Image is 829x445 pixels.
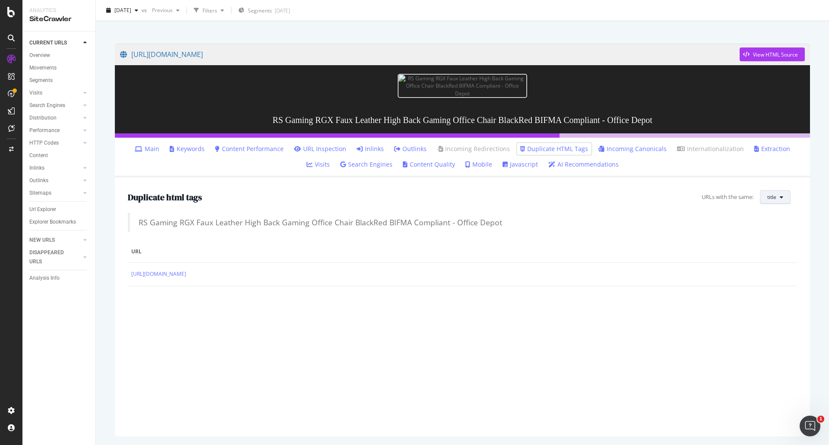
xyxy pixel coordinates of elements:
a: Internationalization [677,145,744,153]
a: Overview [29,51,89,60]
a: Sitemaps [29,189,81,198]
a: Search Engines [29,101,81,110]
button: [DATE] [103,3,142,17]
div: Visits [29,88,42,98]
div: Inlinks [29,164,44,173]
div: Segments [29,76,53,85]
div: Explorer Bookmarks [29,218,76,227]
div: Content [29,151,48,160]
a: HTTP Codes [29,139,81,148]
span: URL [131,248,791,256]
div: CURRENT URLS [29,38,67,47]
a: CURRENT URLS [29,38,81,47]
div: Performance [29,126,60,135]
img: RS Gaming RGX Faux Leather High Back Gaming Office Chair BlackRed BIFMA Compliant - Office Depot [398,74,527,98]
span: vs [142,6,149,14]
span: 2025 Sep. 13th [114,6,131,14]
div: Movements [29,63,57,73]
h2: Duplicate html tags [128,193,202,202]
div: Url Explorer [29,205,56,214]
a: Outlinks [394,145,427,153]
iframe: Intercom live chat [800,416,820,436]
a: AI Recommendations [548,160,619,169]
a: Movements [29,63,89,73]
a: Search Engines [340,160,392,169]
h3: RS Gaming RGX Faux Leather High Back Gaming Office Chair BlackRed BIFMA Compliant - Office Depot [115,107,810,133]
div: Analytics [29,7,89,14]
button: View HTML Source [740,47,805,61]
button: Filters [190,3,228,17]
a: Visits [307,160,330,169]
div: NEW URLS [29,236,55,245]
div: DISAPPEARED URLS [29,248,73,266]
div: SiteCrawler [29,14,89,24]
a: Content [29,151,89,160]
a: [URL][DOMAIN_NAME] [120,44,740,65]
a: NEW URLS [29,236,81,245]
button: title [760,190,791,204]
a: URL Inspection [294,145,346,153]
a: Segments [29,76,89,85]
div: Search Engines [29,101,65,110]
div: [DATE] [275,7,290,14]
span: Segments [248,7,272,14]
span: URLs with the same: [702,193,753,201]
div: Distribution [29,114,57,123]
div: HTTP Codes [29,139,59,148]
div: Sitemaps [29,189,51,198]
a: Keywords [170,145,205,153]
a: Inlinks [357,145,384,153]
a: Explorer Bookmarks [29,218,89,227]
a: DISAPPEARED URLS [29,248,81,266]
span: 1 [817,416,824,423]
a: Incoming Redirections [437,145,510,153]
a: Incoming Canonicals [598,145,667,153]
button: Segments[DATE] [235,3,294,17]
div: Analysis Info [29,274,60,283]
a: Performance [29,126,81,135]
div: Overview [29,51,50,60]
a: Content Quality [403,160,455,169]
div: View HTML Source [753,51,798,58]
span: title [767,193,776,201]
a: Extraction [754,145,790,153]
a: Content Performance [215,145,284,153]
a: Duplicate HTML Tags [520,145,588,153]
a: Analysis Info [29,274,89,283]
a: Visits [29,88,81,98]
span: Previous [149,6,173,14]
div: Outlinks [29,176,48,185]
a: Javascript [503,160,538,169]
button: Previous [149,3,183,17]
blockquote: RS Gaming RGX Faux Leather High Back Gaming Office Chair BlackRed BIFMA Compliant - Office Depot [128,213,797,232]
div: Filters [203,6,217,14]
a: Distribution [29,114,81,123]
a: Inlinks [29,164,81,173]
a: Mobile [465,160,492,169]
a: Main [135,145,159,153]
a: Url Explorer [29,205,89,214]
a: Outlinks [29,176,81,185]
a: [URL][DOMAIN_NAME] [131,270,186,278]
